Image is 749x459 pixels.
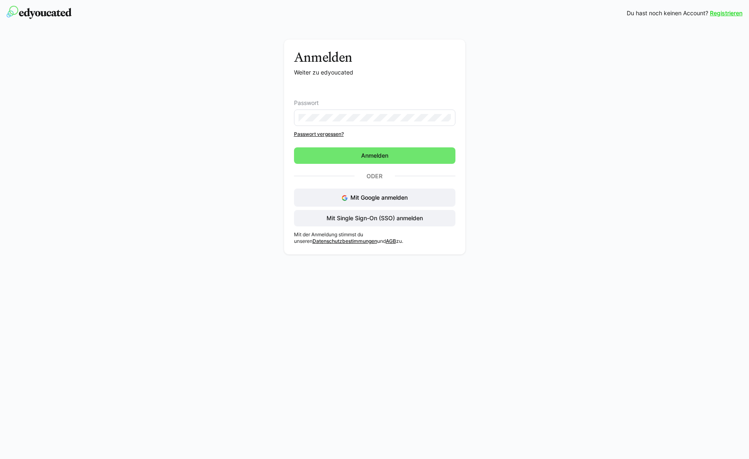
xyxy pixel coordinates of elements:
h3: Anmelden [294,49,455,65]
span: Anmelden [360,151,390,160]
button: Mit Single Sign-On (SSO) anmelden [294,210,455,226]
a: Registrieren [710,9,742,17]
button: Mit Google anmelden [294,189,455,207]
p: Oder [355,170,395,182]
span: Mit Google anmelden [350,194,408,201]
p: Mit der Anmeldung stimmst du unseren und zu. [294,231,455,245]
span: Du hast noch keinen Account? [627,9,708,17]
span: Mit Single Sign-On (SSO) anmelden [325,214,424,222]
a: Datenschutzbestimmungen [313,238,377,244]
p: Weiter zu edyoucated [294,68,455,77]
a: AGB [386,238,396,244]
button: Anmelden [294,147,455,164]
img: edyoucated [7,6,72,19]
span: Passwort [294,100,319,106]
a: Passwort vergessen? [294,131,455,137]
